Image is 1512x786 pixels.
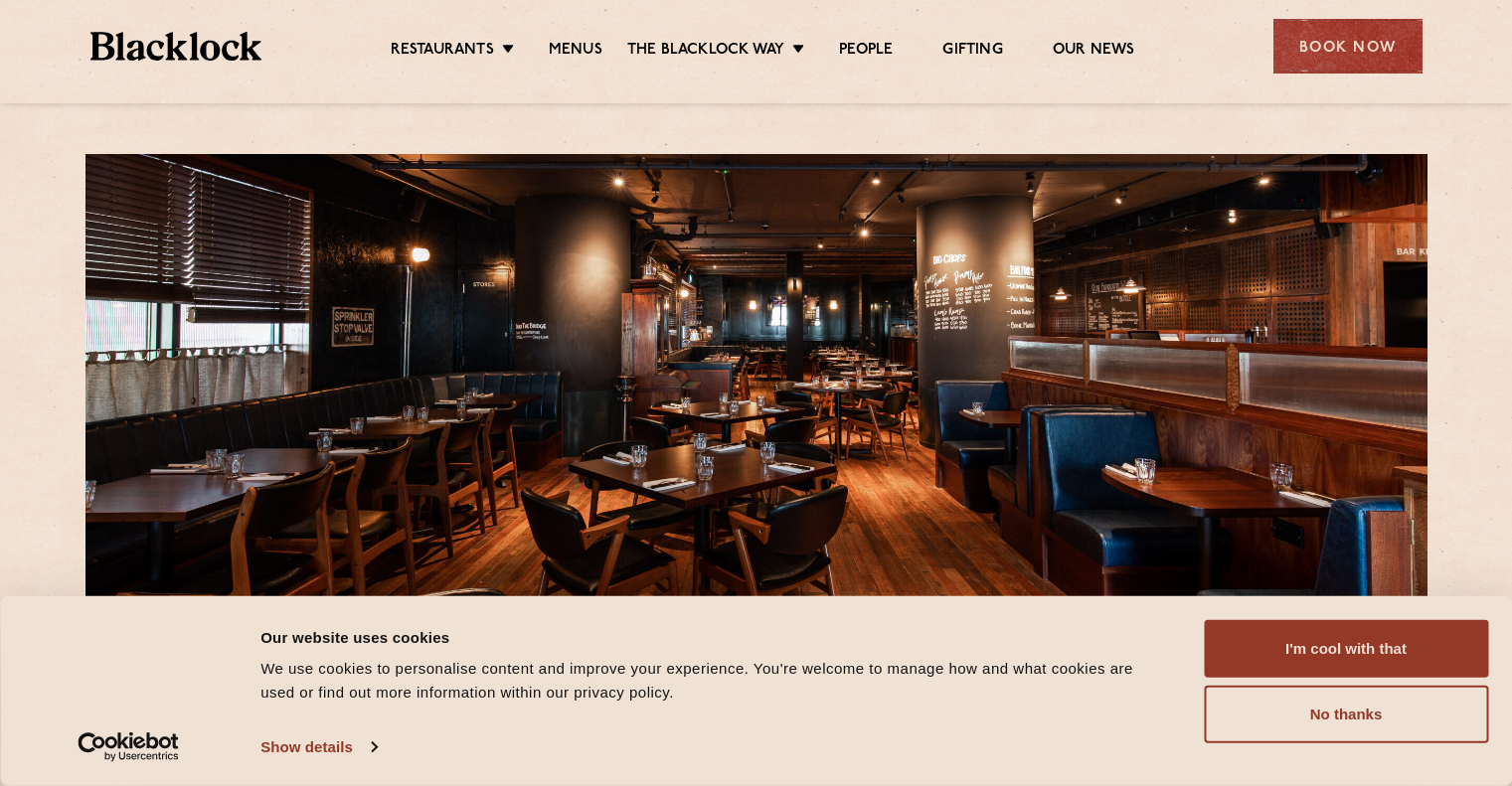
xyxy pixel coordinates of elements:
[1273,19,1423,74] div: Book Now
[260,657,1159,705] div: We use cookies to personalise content and improve your experience. You're welcome to manage how a...
[1204,686,1488,743] button: No thanks
[942,41,1002,63] a: Gifting
[839,41,893,63] a: People
[1204,620,1488,678] button: I'm cool with that
[627,41,784,63] a: The Blacklock Way
[1053,41,1135,63] a: Our News
[42,732,216,762] a: Usercentrics Cookiebot - opens in a new window
[391,41,494,63] a: Restaurants
[260,625,1159,649] div: Our website uses cookies
[90,32,262,61] img: BL_Textured_Logo-footer-cropped.svg
[260,732,376,762] a: Show details
[549,41,602,63] a: Menus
